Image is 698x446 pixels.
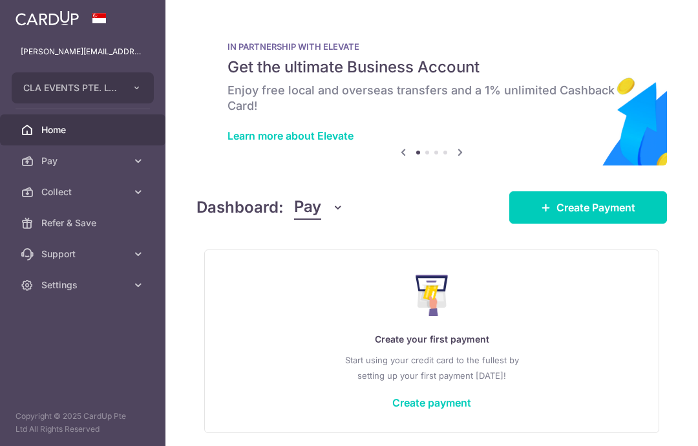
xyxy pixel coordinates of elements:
[21,45,145,58] p: [PERSON_NAME][EMAIL_ADDRESS][PERSON_NAME][DOMAIN_NAME]
[41,154,127,167] span: Pay
[41,186,127,198] span: Collect
[231,332,633,347] p: Create your first payment
[227,129,354,142] a: Learn more about Elevate
[227,83,636,114] h6: Enjoy free local and overseas transfers and a 1% unlimited Cashback Card!
[41,217,127,229] span: Refer & Save
[294,195,321,220] span: Pay
[231,352,633,383] p: Start using your credit card to the fullest by setting up your first payment [DATE]!
[556,200,635,215] span: Create Payment
[16,10,79,26] img: CardUp
[509,191,667,224] a: Create Payment
[196,21,667,165] img: Renovation banner
[416,275,449,316] img: Make Payment
[41,248,127,260] span: Support
[392,396,471,409] a: Create payment
[227,41,636,52] p: IN PARTNERSHIP WITH ELEVATE
[23,81,119,94] span: CLA EVENTS PTE. LTD.
[12,72,154,103] button: CLA EVENTS PTE. LTD.
[41,123,127,136] span: Home
[227,57,636,78] h5: Get the ultimate Business Account
[196,196,284,219] h4: Dashboard:
[294,195,344,220] button: Pay
[41,279,127,292] span: Settings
